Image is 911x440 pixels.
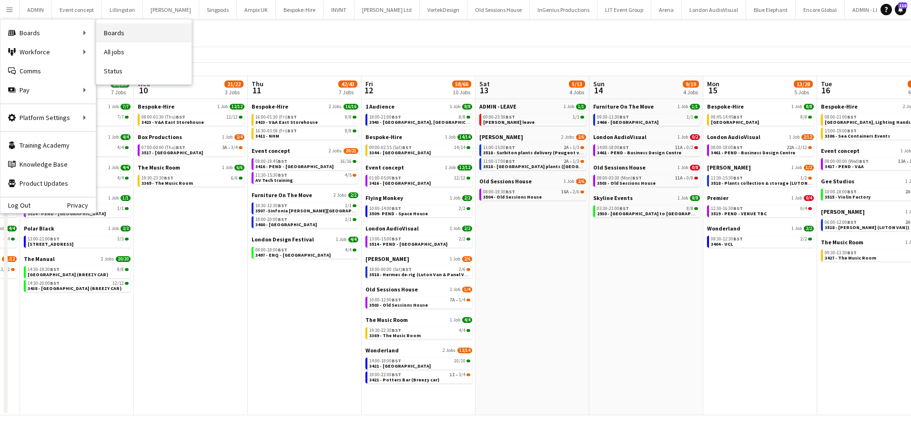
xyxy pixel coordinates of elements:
[143,0,199,19] button: [PERSON_NAME]
[255,159,287,164] span: 08:00-19:45
[859,158,869,164] span: BST
[632,175,642,181] span: BST
[67,201,96,209] a: Privacy
[454,176,466,180] span: 12/12
[138,103,174,110] span: Bespoke-Hire
[102,0,143,19] button: Lillingston
[898,2,907,9] span: 110
[334,192,346,198] span: 2 Jobs
[138,164,180,171] span: The Music Room
[252,147,358,191] div: Event concept2 Jobs20/2108:00-19:45BST16/163416 - PEND - [GEOGRAPHIC_DATA]11:30-15:30BST4/5AV Tec...
[255,158,356,169] a: 08:00-19:45BST16/163416 - PEND - [GEOGRAPHIC_DATA]
[593,103,700,133] div: Furniture On The Move1 Job1/109:30-11:30BST1/13466 - [GEOGRAPHIC_DATA]
[0,174,96,193] a: Product Updates
[234,134,244,140] span: 3/4
[825,163,864,170] span: 3417 - PEND - V&A
[619,114,629,120] span: BST
[392,114,401,120] span: BST
[0,136,96,155] a: Training Academy
[142,115,185,120] span: 08:00-01:30 (Thu)
[329,148,342,154] span: 2 Jobs
[278,158,287,164] span: BST
[733,175,743,181] span: BST
[365,164,472,194] div: Event concept1 Job12/1201:00-05:00BST12/123416 - [GEOGRAPHIC_DATA]
[564,179,574,184] span: 1 Job
[255,163,334,170] span: 3416 - PEND - Natural History Museum
[365,194,472,201] a: Flying Monkey1 Job2/2
[593,133,700,164] div: London AudioVisual1 Job0/214:00-18:00BST11A•0/23461 - PEND - Business Design Centre
[825,159,869,164] span: 08:00-00:00 (Wed)
[234,165,244,170] span: 6/6
[798,145,807,150] span: 2/12
[483,190,584,194] div: •
[804,195,814,201] span: 0/4
[345,129,352,133] span: 8/8
[369,176,401,180] span: 01:00-05:00
[199,0,237,19] button: Singpods
[479,133,586,178] div: [PERSON_NAME]2 Jobs2/611:00-15:00BST2A•1/33518 - Surbiton plants delivery (Peugeot van)11:00-17:0...
[593,194,700,219] div: Skyline Events1 Job8/803:30-21:00BST8/82930 - [GEOGRAPHIC_DATA] to [GEOGRAPHIC_DATA]
[682,0,746,19] button: London AudioVisual
[597,176,698,180] div: •
[707,103,814,133] div: Bespoke-Hire1 Job8/808:45-14:45BST8/8[GEOGRAPHIC_DATA]
[392,175,401,181] span: BST
[678,165,688,170] span: 1 Job
[142,180,193,186] span: 3369 - The Music Room
[593,103,654,110] span: Furniture On The Move
[707,103,744,110] span: Bespoke-Hire
[825,129,857,133] span: 15:00-19:00
[530,0,597,19] button: InGenius Productions
[138,133,244,164] div: Box Productions1 Job3/407:00-00:00 (Thu)BST3A•3/43517 - [GEOGRAPHIC_DATA]
[142,119,204,125] span: 3423 - V&A East Storehouse
[117,145,124,150] span: 4/4
[142,145,185,150] span: 07:00-00:00 (Thu)
[365,133,472,140] a: Bespoke-Hire1 Job14/14
[252,103,288,110] span: Bespoke-Hire
[561,190,569,194] span: 16A
[711,144,812,155] a: 08:00-18:00BST22A•2/123461 - PEND - Business Design Centre
[791,165,802,170] span: 1 Job
[711,115,743,120] span: 08:45-14:45
[369,114,470,125] a: 18:00-21:00BST8/83943 - [GEOGRAPHIC_DATA], [GEOGRAPHIC_DATA]
[445,134,455,140] span: 1 Job
[479,103,586,110] a: ADMIN - LEAVE1 Job1/1
[483,144,584,155] a: 11:00-15:00BST2A•1/33518 - Surbiton plants delivery (Peugeot van)
[467,0,530,19] button: Old Sessions House
[369,144,470,155] a: 09:00-02:15 (Sat)BST14/143344 - [GEOGRAPHIC_DATA]
[138,164,244,189] div: The Music Room1 Job6/619:30-23:30BST6/63369 - The Music Room
[276,0,324,19] button: Bespoke-Hire
[121,165,131,170] span: 4/4
[707,103,814,110] a: Bespoke-Hire1 Job8/8
[142,176,173,180] span: 19:30-23:30
[369,119,481,125] span: 3943 - County Hall, Waterloo
[450,104,460,110] span: 1 Job
[847,128,857,134] span: BST
[791,104,802,110] span: 1 Job
[479,178,586,185] a: Old Sessions House1 Job2/6
[365,103,395,110] span: 1 Audience
[593,164,700,171] a: Old Sessions House1 Job0/8
[108,134,119,140] span: 1 Job
[597,114,698,125] a: 09:30-11:30BST1/13466 - [GEOGRAPHIC_DATA]
[138,133,182,140] span: Box Productions
[255,177,293,183] span: AV Tech training
[593,194,633,201] span: Skyline Events
[324,0,354,19] button: INVNT
[231,145,238,150] span: 3/4
[0,201,30,209] a: Log Out
[255,115,297,120] span: 16:00-01:30 (Fri)
[483,115,515,120] span: 00:00-23:59
[142,114,243,125] a: 08:00-01:30 (Thu)BST12/123423 - V&A East Storehouse
[711,145,812,150] div: •
[278,202,287,209] span: BST
[593,133,700,140] a: London AudioVisual1 Job0/2
[483,159,515,164] span: 11:00-17:00
[96,61,192,80] a: Status
[506,158,515,164] span: BST
[479,178,532,185] span: Old Sessions House
[479,103,516,110] span: ADMIN - LEAVE
[345,115,352,120] span: 8/8
[678,134,688,140] span: 1 Job
[142,175,243,186] a: 19:30-23:30BST6/63369 - The Music Room
[687,145,693,150] span: 0/2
